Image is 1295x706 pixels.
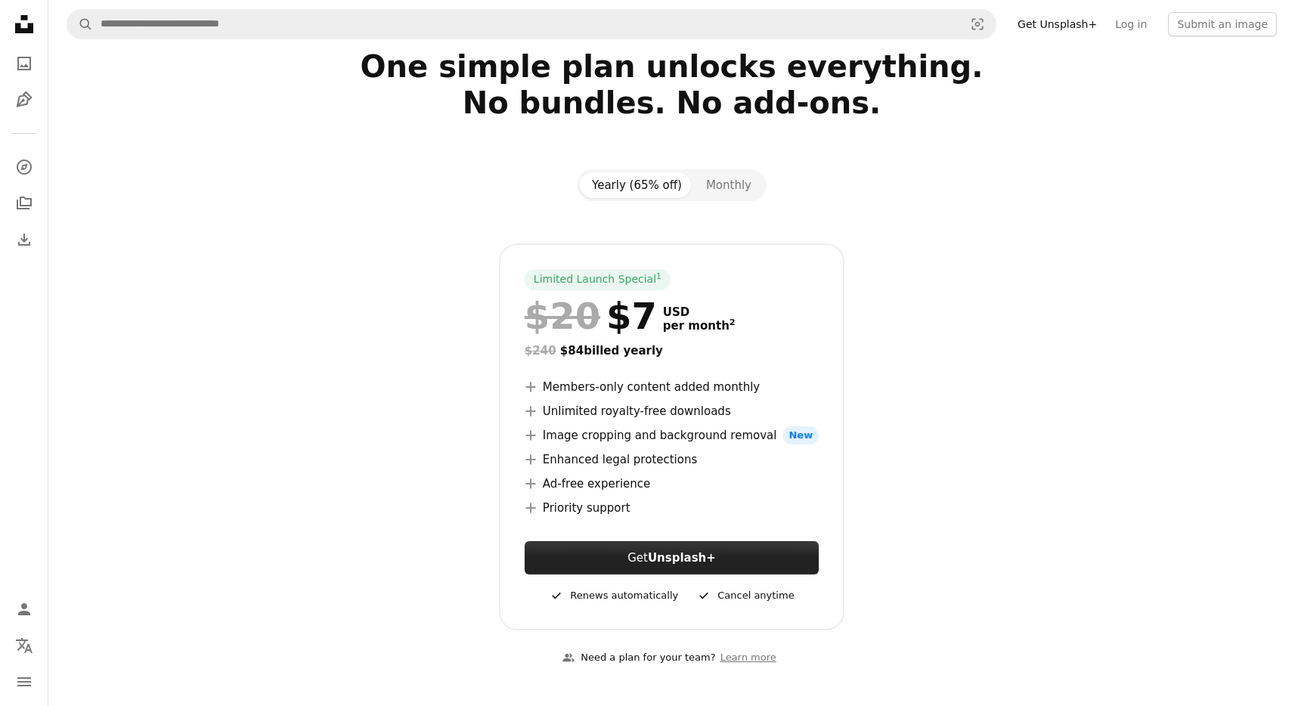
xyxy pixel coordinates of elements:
a: Learn more [716,646,781,670]
span: USD [663,305,736,319]
div: Limited Launch Special [525,269,671,290]
button: Menu [9,667,39,697]
span: per month [663,319,736,333]
sup: 1 [656,271,661,280]
a: Download History [9,224,39,255]
sup: 2 [730,317,736,327]
div: $7 [525,296,657,336]
button: Visual search [959,10,996,39]
form: Find visuals sitewide [67,9,996,39]
a: Log in / Sign up [9,594,39,624]
li: Unlimited royalty-free downloads [525,402,819,420]
button: Language [9,630,39,661]
button: Search Unsplash [67,10,93,39]
a: Get Unsplash+ [1008,12,1106,36]
button: Monthly [694,172,764,198]
button: Yearly (65% off) [580,172,694,198]
a: Home — Unsplash [9,9,39,42]
div: $84 billed yearly [525,342,819,360]
button: Submit an image [1168,12,1277,36]
a: Photos [9,48,39,79]
li: Priority support [525,499,819,517]
a: Explore [9,152,39,182]
li: Enhanced legal protections [525,451,819,469]
li: Members-only content added monthly [525,378,819,396]
div: Need a plan for your team? [562,650,715,666]
span: $20 [525,296,600,336]
li: Ad-free experience [525,475,819,493]
a: 2 [727,319,739,333]
strong: Unsplash+ [648,551,716,565]
a: 1 [653,272,665,287]
button: GetUnsplash+ [525,541,819,574]
a: Illustrations [9,85,39,115]
span: $240 [525,344,556,358]
div: Renews automatically [549,587,678,605]
h2: One simple plan unlocks everything. No bundles. No add-ons. [185,48,1159,157]
span: New [782,426,819,444]
a: Log in [1106,12,1156,36]
div: Cancel anytime [696,587,794,605]
a: Collections [9,188,39,218]
li: Image cropping and background removal [525,426,819,444]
